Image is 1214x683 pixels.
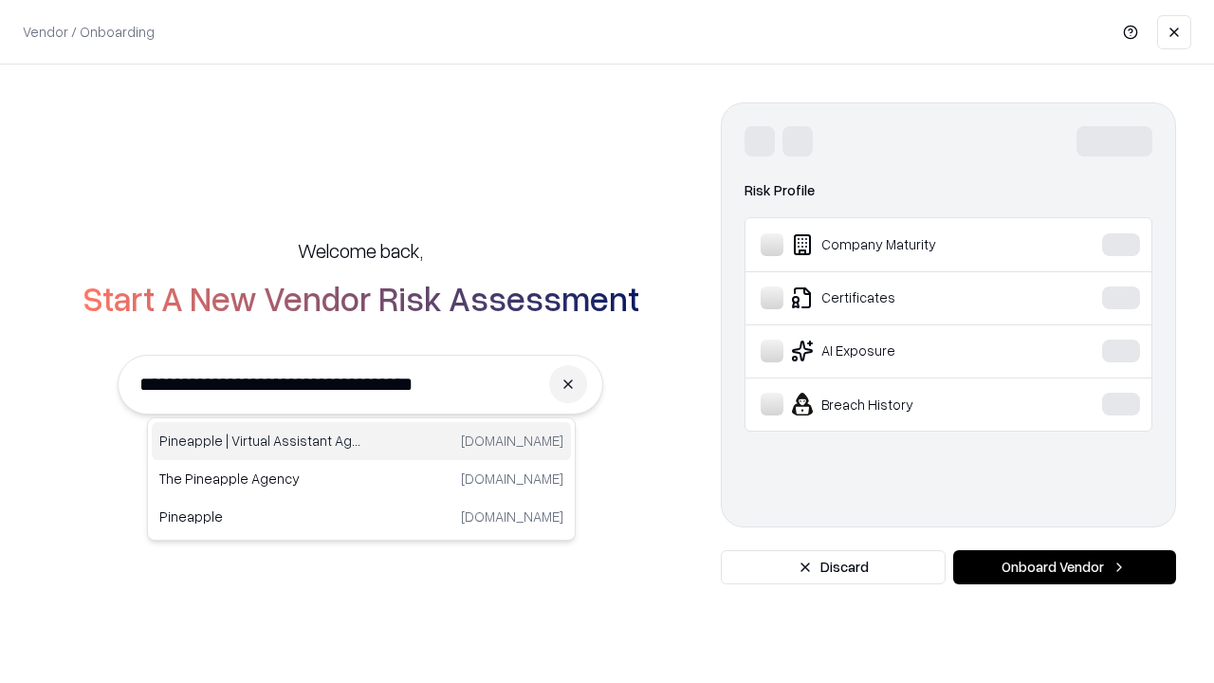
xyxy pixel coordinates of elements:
p: Pineapple | Virtual Assistant Agency [159,431,361,451]
div: Company Maturity [761,233,1044,256]
p: [DOMAIN_NAME] [461,431,563,451]
p: [DOMAIN_NAME] [461,507,563,526]
p: The Pineapple Agency [159,469,361,489]
h5: Welcome back, [298,237,423,264]
button: Discard [721,550,946,584]
p: Vendor / Onboarding [23,22,155,42]
p: [DOMAIN_NAME] [461,469,563,489]
div: Suggestions [147,417,576,541]
p: Pineapple [159,507,361,526]
div: Certificates [761,286,1044,309]
div: Risk Profile [745,179,1152,202]
div: Breach History [761,393,1044,415]
h2: Start A New Vendor Risk Assessment [83,279,639,317]
button: Onboard Vendor [953,550,1176,584]
div: AI Exposure [761,340,1044,362]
